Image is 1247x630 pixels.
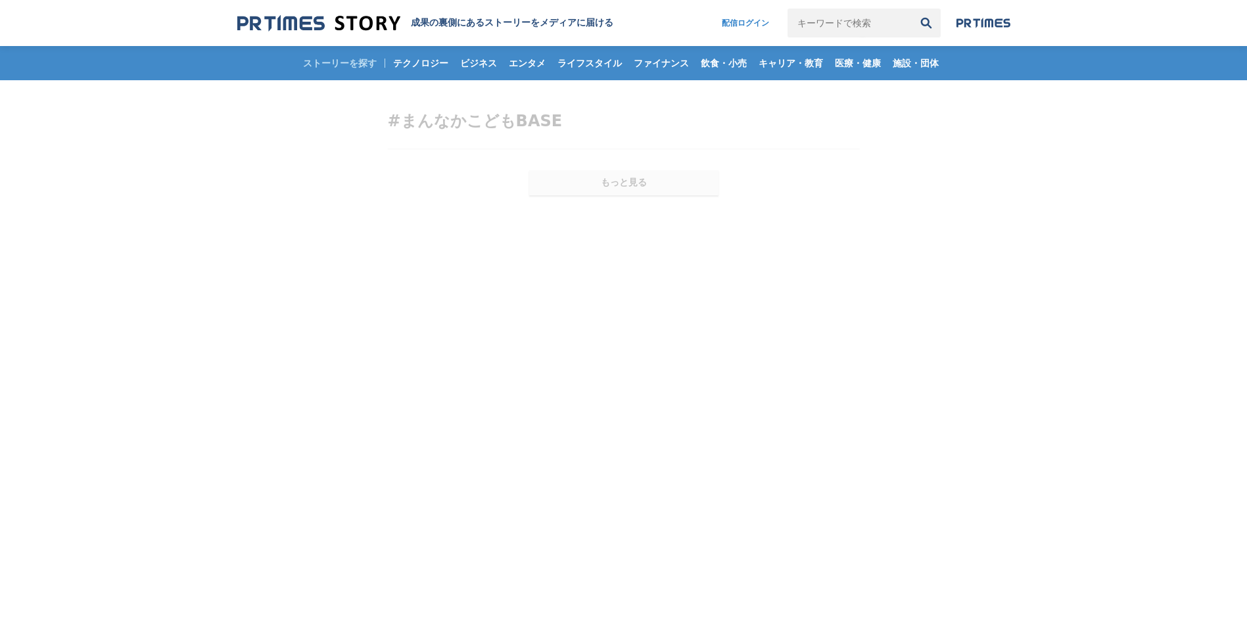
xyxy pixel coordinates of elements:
a: ライフスタイル [552,46,627,80]
h1: 成果の裏側にあるストーリーをメディアに届ける [411,17,613,29]
a: 飲食・小売 [695,46,752,80]
button: 検索 [912,9,941,37]
a: ビジネス [455,46,502,80]
input: キーワードで検索 [788,9,912,37]
a: ファイナンス [628,46,694,80]
a: テクノロジー [388,46,454,80]
span: エンタメ [504,57,551,69]
a: 成果の裏側にあるストーリーをメディアに届ける 成果の裏側にあるストーリーをメディアに届ける [237,14,613,32]
a: キャリア・教育 [753,46,828,80]
span: 医療・健康 [830,57,886,69]
span: 施設・団体 [887,57,944,69]
img: prtimes [956,18,1010,28]
span: テクノロジー [388,57,454,69]
a: 施設・団体 [887,46,944,80]
a: エンタメ [504,46,551,80]
img: 成果の裏側にあるストーリーをメディアに届ける [237,14,400,32]
span: ファイナンス [628,57,694,69]
span: ライフスタイル [552,57,627,69]
span: ビジネス [455,57,502,69]
a: 配信ログイン [709,9,782,37]
span: 飲食・小売 [695,57,752,69]
a: 医療・健康 [830,46,886,80]
span: キャリア・教育 [753,57,828,69]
